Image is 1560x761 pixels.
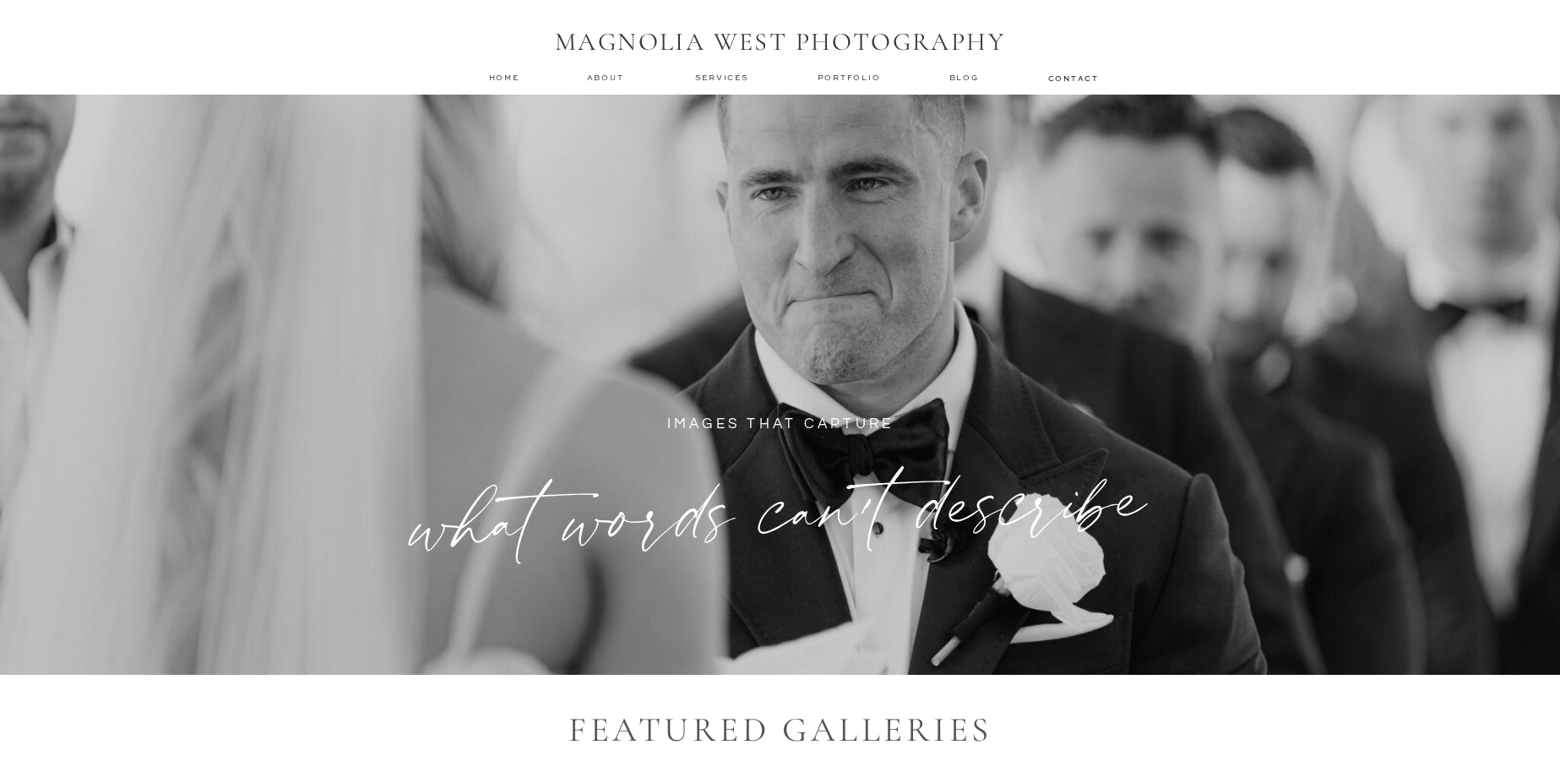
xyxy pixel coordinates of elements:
[1048,73,1097,83] a: contact
[949,72,983,84] a: Blog
[452,708,1110,739] h2: featured galleries
[587,72,629,84] a: about
[544,27,1017,59] h1: MAGNOLIA WEST PHOTOGRAPHY
[818,72,884,84] a: Portfolio
[535,411,1026,449] p: IMAGES THAT CAPTURE
[489,72,521,83] a: home
[392,449,1170,563] h1: what words can't describe
[695,72,752,83] a: services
